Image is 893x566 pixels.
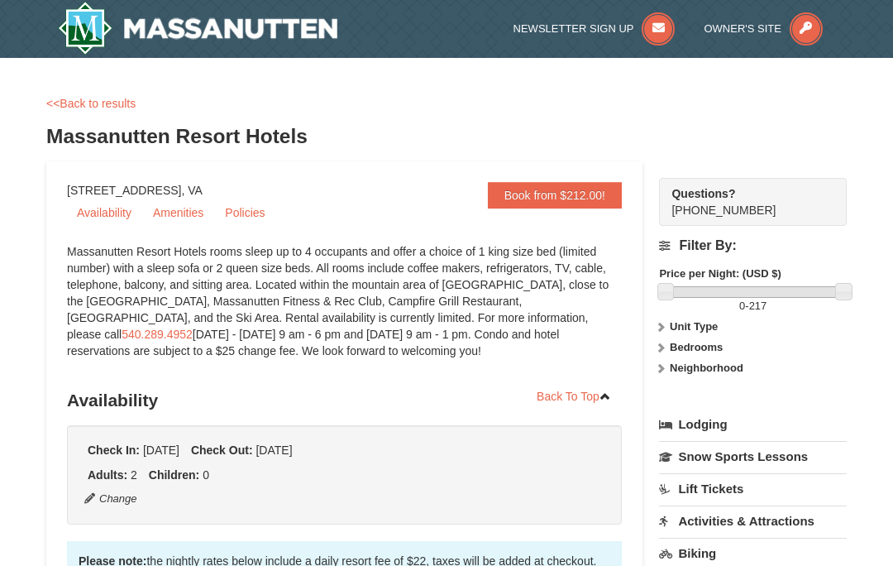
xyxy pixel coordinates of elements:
span: Owner's Site [704,22,781,35]
span: [PHONE_NUMBER] [671,185,817,217]
strong: Unit Type [670,320,718,333]
label: - [659,298,847,314]
span: 0 [739,300,745,312]
a: Snow Sports Lessons [659,441,847,472]
span: 2 [131,468,137,482]
strong: Check In: [88,444,140,457]
strong: Bedrooms [670,341,723,353]
a: <<Back to results [46,97,136,110]
a: Book from $212.00! [488,182,622,209]
a: Lodging [659,410,847,439]
a: Policies [215,200,275,225]
span: 217 [749,300,767,312]
span: [DATE] [255,444,292,457]
a: 540.289.4952 [122,328,193,341]
strong: Questions? [671,187,735,200]
div: Massanutten Resort Hotels rooms sleep up to 4 occupants and offer a choice of 1 king size bed (li... [67,243,622,376]
span: [DATE] [143,444,179,457]
strong: Adults: [88,468,127,482]
h3: Availability [67,384,622,417]
a: Amenities [143,200,213,225]
a: Back To Top [526,384,622,409]
img: Massanutten Resort Logo [58,2,337,55]
h3: Massanutten Resort Hotels [46,120,847,153]
a: Newsletter Sign Up [513,22,676,35]
span: Newsletter Sign Up [513,22,634,35]
a: Lift Tickets [659,473,847,504]
strong: Neighborhood [670,362,743,374]
strong: Children: [149,468,199,482]
a: Availability [67,200,141,225]
strong: Check Out: [191,444,253,457]
a: Owner's Site [704,22,823,35]
a: Activities & Attractions [659,506,847,536]
span: 0 [203,468,209,482]
button: Change [84,490,138,508]
h4: Filter By: [659,238,847,253]
a: Massanutten Resort [58,2,337,55]
strong: Price per Night: (USD $) [659,267,781,280]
